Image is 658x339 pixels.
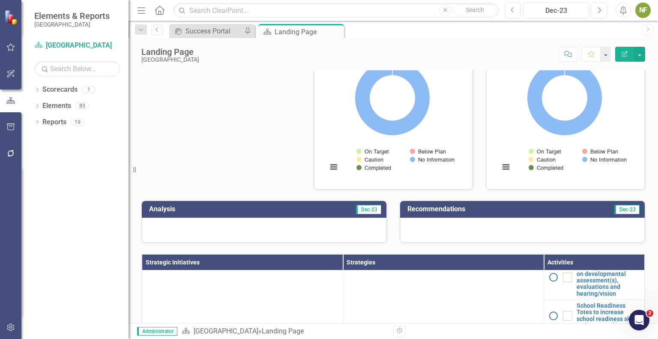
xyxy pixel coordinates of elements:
div: 83 [75,102,89,110]
button: NF [635,3,651,18]
span: Administrator [137,327,177,336]
td: Double-Click to Edit Right Click for Context Menu [544,300,645,332]
div: Chart. Highcharts interactive chart. [495,52,636,180]
div: Dec-23 [526,6,586,16]
img: No Information [548,272,559,282]
button: Dec-23 [523,3,589,18]
span: Dec-23 [356,205,381,214]
a: School Readiness Totes to increase school readiness skills and parent education [577,303,640,329]
a: Success Portal [171,26,242,36]
button: Show Completed [356,165,391,171]
button: Search [454,4,496,16]
button: View chart menu, Chart [328,161,340,173]
button: Show No Information [410,156,454,163]
div: Landing Page [262,327,304,335]
div: Landing Page [141,47,199,57]
img: ClearPoint Strategy [4,9,19,24]
a: Reports [42,117,66,127]
a: Professional development for staff on developmental assessment(s), evaluations and hearing/vision [577,258,640,297]
td: Double-Click to Edit Right Click for Context Menu [343,223,544,332]
iframe: Intercom live chat [629,310,649,330]
input: Search Below... [34,61,120,76]
span: 2 [646,310,653,317]
td: Double-Click to Edit Right Click for Context Menu [544,255,645,300]
path: No Information, 282. [355,60,430,135]
input: Search ClearPoint... [173,3,498,18]
path: No Information, 53. [527,60,602,135]
button: Show Completed [529,165,563,171]
button: Show No Information [582,156,626,163]
a: [GEOGRAPHIC_DATA] [34,41,120,51]
button: Show Below Plan [410,148,446,155]
a: Elements [42,101,71,111]
button: Show Caution [356,156,383,163]
svg: Interactive chart [495,52,634,180]
a: Scorecards [42,85,78,95]
button: Show Below Plan [582,148,618,155]
span: Elements & Reports [34,11,110,21]
svg: Interactive chart [323,52,462,180]
div: [GEOGRAPHIC_DATA] [141,57,199,63]
div: Landing Page [275,27,342,37]
a: [GEOGRAPHIC_DATA] [194,327,258,335]
h3: Recommendations [407,205,568,213]
h3: Analysis [149,205,266,213]
button: Show On Target [356,148,389,155]
button: Show Caution [529,156,556,163]
div: Success Portal [185,26,242,36]
span: Search [466,6,484,13]
img: No Information [548,311,559,321]
div: 1 [82,86,96,93]
div: Chart. Highcharts interactive chart. [323,52,464,180]
small: [GEOGRAPHIC_DATA] [34,21,110,28]
span: Dec-23 [614,205,640,214]
button: View chart menu, Chart [500,161,512,173]
div: » [182,327,387,336]
button: Show On Target [529,148,561,155]
div: 19 [71,118,84,126]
